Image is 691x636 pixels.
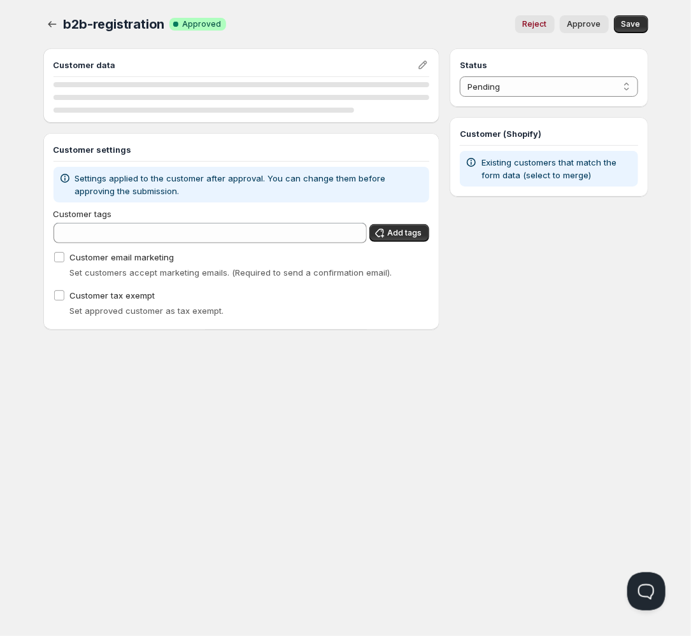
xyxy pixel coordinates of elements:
h3: Customer settings [53,143,430,156]
span: Approve [567,19,601,29]
span: Set approved customer as tax exempt. [70,306,224,316]
span: Save [622,19,641,29]
span: Customer tags [53,209,112,219]
button: Reject [515,15,555,33]
p: Settings applied to the customer after approval. You can change them before approving the submiss... [75,172,425,197]
span: Set customers accept marketing emails. (Required to send a confirmation email). [70,267,392,278]
span: Customer tax exempt [70,290,155,300]
button: Save [614,15,648,33]
span: b2b-registration [64,17,165,32]
button: Edit [414,56,432,74]
h3: Customer data [53,59,417,71]
span: Approved [182,19,221,29]
button: Approve [560,15,609,33]
p: Existing customers that match the form data (select to merge) [481,156,632,181]
span: Customer email marketing [70,252,175,262]
h3: Status [460,59,638,71]
span: Add tags [387,228,422,238]
h3: Customer (Shopify) [460,127,638,140]
iframe: Help Scout Beacon - Open [627,572,666,611]
button: Add tags [369,224,429,242]
span: Reject [523,19,547,29]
